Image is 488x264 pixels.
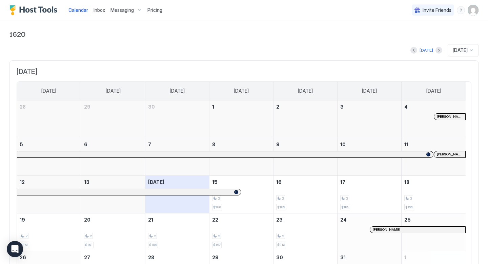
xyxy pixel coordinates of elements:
span: 23 [276,217,283,223]
td: October 11, 2025 [402,138,466,175]
span: 2 [25,234,27,238]
span: 3 [340,104,344,110]
a: Thursday [291,82,320,100]
a: October 11, 2025 [402,138,466,151]
span: [PERSON_NAME] [373,227,400,232]
div: menu [457,6,465,14]
a: October 1, 2025 [209,100,273,113]
span: [DATE] [234,88,249,94]
td: October 25, 2025 [402,213,466,251]
a: October 31, 2025 [338,251,401,264]
span: 2 [90,234,92,238]
a: October 9, 2025 [273,138,337,151]
span: $213 [277,243,285,247]
a: October 15, 2025 [209,176,273,188]
td: October 4, 2025 [402,100,466,138]
span: [DATE] [426,88,441,94]
span: [DATE] [17,68,471,76]
span: 11 [404,142,408,147]
span: 25 [404,217,411,223]
a: October 23, 2025 [273,213,337,226]
span: 18 [404,179,409,185]
a: Calendar [68,6,88,14]
td: October 15, 2025 [209,175,273,213]
td: October 6, 2025 [81,138,145,175]
span: 2 [218,234,220,238]
span: 28 [20,104,26,110]
span: [DATE] [362,88,377,94]
span: 4 [404,104,408,110]
span: 1620 [9,29,479,39]
a: October 10, 2025 [338,138,401,151]
a: October 14, 2025 [145,176,209,188]
td: October 2, 2025 [273,100,338,138]
a: October 25, 2025 [402,213,466,226]
a: October 22, 2025 [209,213,273,226]
span: 26 [20,254,26,260]
span: [DATE] [148,179,164,185]
span: [PERSON_NAME] [437,114,463,119]
td: October 10, 2025 [338,138,402,175]
span: 20 [84,217,90,223]
a: Friday [355,82,384,100]
a: September 29, 2025 [81,100,145,113]
span: 24 [340,217,347,223]
span: 29 [212,254,219,260]
span: 27 [84,254,90,260]
a: October 7, 2025 [145,138,209,151]
span: $160 [213,205,221,209]
a: October 8, 2025 [209,138,273,151]
a: Sunday [35,82,63,100]
td: October 24, 2025 [338,213,402,251]
button: Next month [435,47,442,54]
a: October 20, 2025 [81,213,145,226]
a: October 30, 2025 [273,251,337,264]
td: October 13, 2025 [81,175,145,213]
div: User profile [468,5,479,16]
td: October 18, 2025 [402,175,466,213]
span: Inbox [94,7,105,13]
div: [DATE] [420,47,433,53]
span: $189 [149,243,157,247]
td: October 1, 2025 [209,100,273,138]
span: 17 [340,179,345,185]
a: October 16, 2025 [273,176,337,188]
a: October 29, 2025 [209,251,273,264]
span: 2 [346,196,348,201]
a: October 6, 2025 [81,138,145,151]
div: Host Tools Logo [9,5,60,15]
a: October 27, 2025 [81,251,145,264]
a: October 4, 2025 [402,100,466,113]
a: October 5, 2025 [17,138,81,151]
span: 7 [148,142,151,147]
span: 2 [276,104,279,110]
span: 2 [282,234,284,238]
a: October 19, 2025 [17,213,81,226]
span: [DATE] [453,47,468,53]
a: Saturday [420,82,448,100]
span: $197 [213,243,221,247]
td: October 20, 2025 [81,213,145,251]
a: October 24, 2025 [338,213,401,226]
span: [DATE] [106,88,121,94]
span: Invite Friends [423,7,451,13]
span: 31 [340,254,346,260]
span: $161 [85,243,93,247]
span: 30 [148,104,155,110]
a: September 30, 2025 [145,100,209,113]
a: Wednesday [227,82,256,100]
span: 2 [410,196,412,201]
td: October 22, 2025 [209,213,273,251]
span: 10 [340,142,346,147]
td: October 14, 2025 [145,175,209,213]
a: Tuesday [163,82,191,100]
a: October 12, 2025 [17,176,81,188]
td: October 8, 2025 [209,138,273,175]
button: [DATE] [419,46,434,54]
span: 29 [84,104,90,110]
td: October 3, 2025 [338,100,402,138]
td: September 30, 2025 [145,100,209,138]
a: October 18, 2025 [402,176,466,188]
td: October 19, 2025 [17,213,81,251]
